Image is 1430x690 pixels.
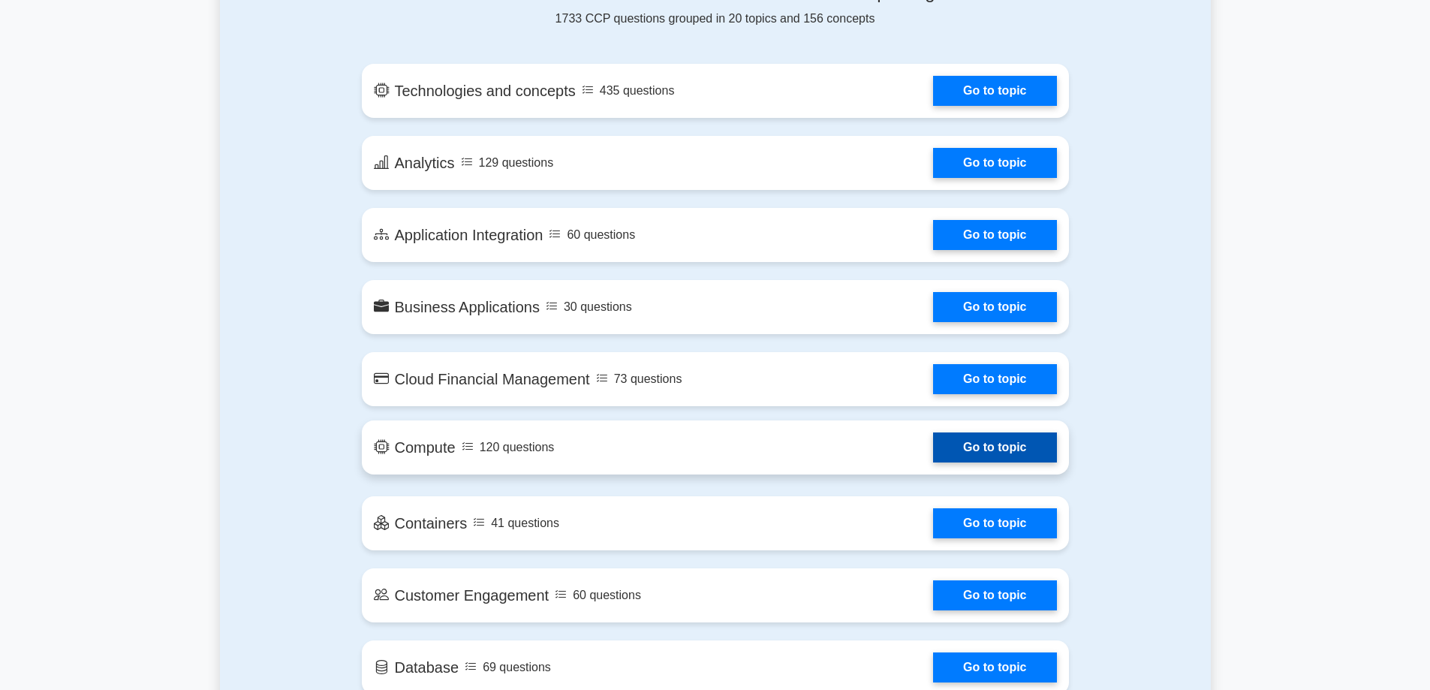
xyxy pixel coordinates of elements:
a: Go to topic [933,364,1056,394]
a: Go to topic [933,76,1056,106]
a: Go to topic [933,580,1056,610]
a: Go to topic [933,292,1056,322]
a: Go to topic [933,652,1056,682]
a: Go to topic [933,432,1056,463]
a: Go to topic [933,148,1056,178]
a: Go to topic [933,220,1056,250]
a: Go to topic [933,508,1056,538]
